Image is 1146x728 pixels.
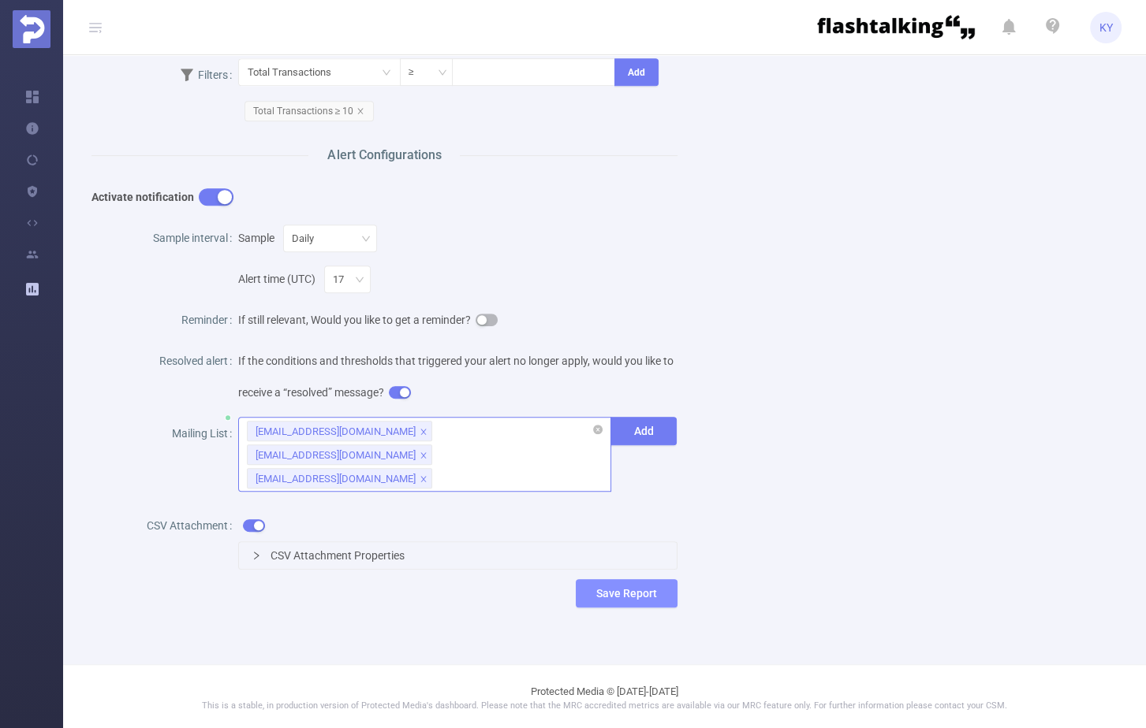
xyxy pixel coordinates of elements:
p: This is a stable, in production version of Protected Media's dashboard. Please note that the MRC ... [103,700,1107,713]
span: Total Transactions ≥ 10 [245,101,375,121]
label: Resolved alert [159,355,238,367]
div: Sample [238,222,678,254]
div: icon: rightCSV Attachment Properties [239,542,677,569]
i: icon: down [361,234,371,245]
div: Daily [292,225,325,251]
span: Filters [181,69,228,81]
i: icon: right [252,551,261,560]
span: Alert Configurations [308,146,460,165]
div: [EMAIL_ADDRESS][DOMAIN_NAME] [256,422,416,442]
span: KY [1099,12,1113,43]
div: Alert time (UTC) [238,254,678,295]
span: CSV Attachment Properties [271,549,405,562]
button: Save Report [576,579,678,607]
button: Add [614,58,659,86]
span: Sample interval [153,232,228,244]
img: Protected Media [13,10,50,48]
i: icon: close [420,475,427,485]
button: Add [610,417,677,445]
i: icon: close [420,428,427,437]
i: icon: down [438,68,447,79]
li: kirill@protected.media [247,421,432,441]
i: icon: down [355,275,364,286]
div: [EMAIL_ADDRESS][DOMAIN_NAME] [256,445,416,466]
span: If the conditions and thresholds that triggered your alert no longer apply, would you like to rec... [238,355,674,399]
i: icon: close [356,107,364,115]
i: icon: close [420,451,427,461]
li: rami@protected.media [247,468,432,488]
span: Reminder [181,314,228,326]
div: 17 [333,266,355,292]
span: If still relevant, Would you like to get a reminder? [238,314,498,326]
div: ≥ [409,59,425,85]
span: Mailing List [172,418,228,449]
li: certification_reports-aaaaajuwpkngp5rab2xy2fa3um@innovid.slack.com [247,444,432,465]
label: CSV Attachment: [147,519,238,532]
div: [EMAIL_ADDRESS][DOMAIN_NAME] [256,469,416,489]
b: Activate notification [91,191,194,203]
i: icon: close-circle [593,425,603,434]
